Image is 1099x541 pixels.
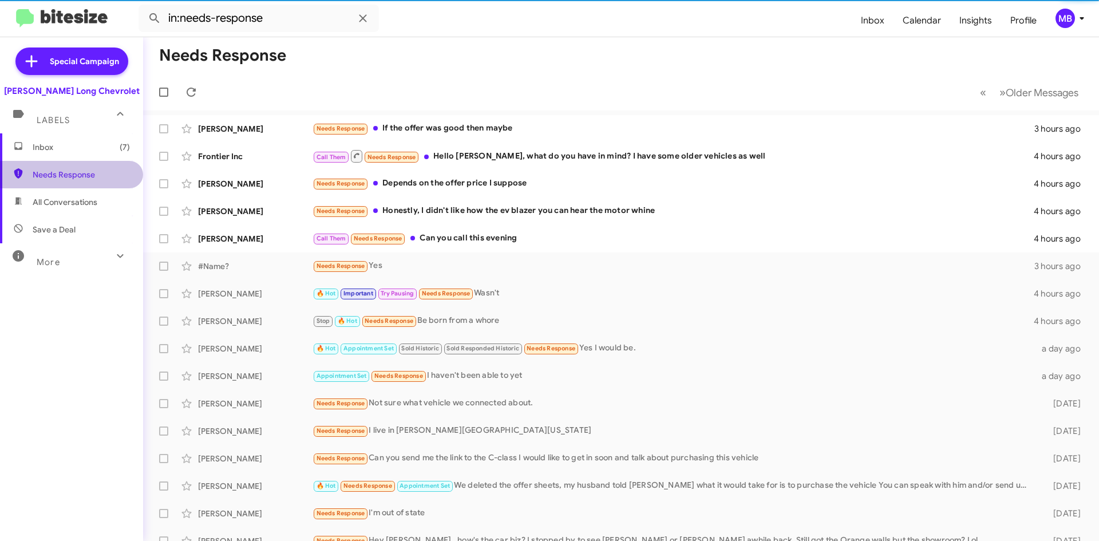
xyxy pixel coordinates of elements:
[198,398,313,409] div: [PERSON_NAME]
[33,224,76,235] span: Save a Deal
[313,479,1035,492] div: We deleted the offer sheets, my husband told [PERSON_NAME] what it would take for is to purchase ...
[1034,206,1090,217] div: 4 hours ago
[198,178,313,189] div: [PERSON_NAME]
[974,81,1085,104] nav: Page navigation example
[343,345,394,352] span: Appointment Set
[37,257,60,267] span: More
[198,123,313,135] div: [PERSON_NAME]
[317,482,336,489] span: 🔥 Hot
[1006,86,1078,99] span: Older Messages
[338,317,357,325] span: 🔥 Hot
[1046,9,1086,28] button: MB
[313,204,1034,218] div: Honestly, I didn't like how the ev blazer you can hear the motor whine
[313,397,1035,410] div: Not sure what vehicle we connected about.
[120,141,130,153] span: (7)
[999,85,1006,100] span: »
[198,453,313,464] div: [PERSON_NAME]
[313,314,1034,327] div: Be born from a whore
[317,400,365,407] span: Needs Response
[198,425,313,437] div: [PERSON_NAME]
[313,122,1034,135] div: If the offer was good then maybe
[313,452,1035,465] div: Can you send me the link to the C-class I would like to get in soon and talk about purchasing thi...
[1035,370,1090,382] div: a day ago
[1034,123,1090,135] div: 3 hours ago
[313,149,1034,163] div: Hello [PERSON_NAME], what do you have in mind? I have some older vehicles as well
[317,207,365,215] span: Needs Response
[1001,4,1046,37] a: Profile
[401,345,439,352] span: Sold Historic
[1035,425,1090,437] div: [DATE]
[198,151,313,162] div: Frontier Inc
[1034,151,1090,162] div: 4 hours ago
[980,85,986,100] span: «
[198,343,313,354] div: [PERSON_NAME]
[343,290,373,297] span: Important
[400,482,450,489] span: Appointment Set
[374,372,423,380] span: Needs Response
[317,427,365,435] span: Needs Response
[313,259,1034,273] div: Yes
[1034,178,1090,189] div: 4 hours ago
[317,455,365,462] span: Needs Response
[198,206,313,217] div: [PERSON_NAME]
[198,508,313,519] div: [PERSON_NAME]
[198,233,313,244] div: [PERSON_NAME]
[198,315,313,327] div: [PERSON_NAME]
[422,290,471,297] span: Needs Response
[159,46,286,65] h1: Needs Response
[365,317,413,325] span: Needs Response
[313,232,1034,245] div: Can you call this evening
[317,180,365,187] span: Needs Response
[317,510,365,517] span: Needs Response
[527,345,575,352] span: Needs Response
[313,342,1035,355] div: Yes I would be.
[367,153,416,161] span: Needs Response
[1034,288,1090,299] div: 4 hours ago
[1035,398,1090,409] div: [DATE]
[343,482,392,489] span: Needs Response
[381,290,414,297] span: Try Pausing
[317,372,367,380] span: Appointment Set
[4,85,140,97] div: [PERSON_NAME] Long Chevrolet
[1034,315,1090,327] div: 4 hours ago
[852,4,894,37] a: Inbox
[1035,508,1090,519] div: [DATE]
[1035,343,1090,354] div: a day ago
[317,345,336,352] span: 🔥 Hot
[198,288,313,299] div: [PERSON_NAME]
[446,345,519,352] span: Sold Responded Historic
[1034,260,1090,272] div: 3 hours ago
[33,196,97,208] span: All Conversations
[1035,480,1090,492] div: [DATE]
[37,115,70,125] span: Labels
[1035,453,1090,464] div: [DATE]
[1055,9,1075,28] div: MB
[973,81,993,104] button: Previous
[139,5,379,32] input: Search
[317,317,330,325] span: Stop
[33,141,130,153] span: Inbox
[317,153,346,161] span: Call Them
[993,81,1085,104] button: Next
[33,169,130,180] span: Needs Response
[317,290,336,297] span: 🔥 Hot
[198,480,313,492] div: [PERSON_NAME]
[313,287,1034,300] div: Wasn't
[317,125,365,132] span: Needs Response
[313,177,1034,190] div: Depends on the offer price I suppose
[198,370,313,382] div: [PERSON_NAME]
[317,262,365,270] span: Needs Response
[894,4,950,37] a: Calendar
[313,424,1035,437] div: I live in [PERSON_NAME][GEOGRAPHIC_DATA][US_STATE]
[950,4,1001,37] a: Insights
[50,56,119,67] span: Special Campaign
[15,48,128,75] a: Special Campaign
[317,235,346,242] span: Call Them
[354,235,402,242] span: Needs Response
[313,507,1035,520] div: I'm out of state
[1034,233,1090,244] div: 4 hours ago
